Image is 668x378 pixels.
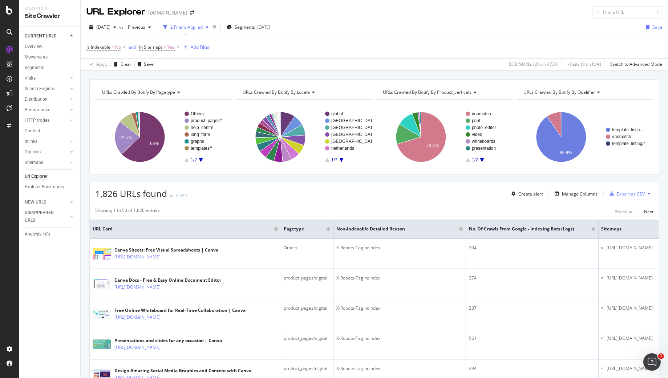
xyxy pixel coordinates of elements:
text: graphs [191,139,204,144]
button: Segments[DATE] [224,21,273,33]
a: Overview [25,43,75,51]
span: 1,826 URLs found [95,188,167,200]
svg: A chart. [376,105,512,169]
div: Canva Sheets: Free Visual Spreadsheets | Canva [114,247,218,253]
div: product_pages/digital [284,305,330,311]
div: and [129,44,136,50]
img: main image [93,279,111,289]
button: Export as CSV [607,188,645,200]
text: [GEOGRAPHIC_DATA] [331,118,377,123]
a: [URL][DOMAIN_NAME] [114,283,161,291]
div: Inlinks [25,138,37,145]
a: Search Engines [25,85,68,93]
a: Movements [25,53,75,61]
a: Inlinks [25,138,68,145]
span: 2025 Sep. 14th [96,24,110,30]
div: [DATE] [257,24,270,30]
div: Analysis Info [25,230,50,238]
span: URL Card [93,226,272,232]
button: Previous [615,207,632,216]
div: X-Robots-Tag noindex [336,275,463,281]
button: Next [644,207,653,216]
text: 1/7 [331,157,337,162]
button: 2 Filters Applied [160,21,211,33]
h4: URLs Crawled By Botify By product_verticals [382,87,507,98]
div: Content [25,127,40,135]
text: [GEOGRAPHIC_DATA] [331,125,377,130]
div: Canva Docs - Free & Easy Online Document Editor [114,277,221,283]
text: 63% [150,141,159,146]
span: URLs Crawled By Botify By product_verticals [383,89,472,95]
div: Movements [25,53,48,61]
text: #nomatch [472,111,491,116]
button: Switch to Advanced Mode [607,59,662,70]
text: help_centre [191,125,214,130]
div: Others_ [284,245,330,251]
div: Add Filter [191,44,210,50]
text: whiteboards [471,139,495,144]
h4: URLs Crawled By Botify By locale [241,87,366,98]
text: netherlands [331,146,354,151]
div: Next [644,209,653,215]
div: Save [652,24,662,30]
a: Outlinks [25,148,68,156]
a: Url Explorer [25,173,75,180]
button: [DATE] [86,21,119,33]
div: HTTP Codes [25,117,49,124]
div: product_pages/digital [284,335,330,342]
a: Sitemaps [25,159,68,166]
img: main image [93,248,111,260]
a: Performance [25,106,68,114]
button: Create alert [509,188,543,200]
span: Previous [125,24,145,30]
li: [URL][DOMAIN_NAME] [607,335,656,342]
button: Previous [125,21,154,33]
div: Create alert [518,191,543,197]
div: Manage Columns [562,191,598,197]
text: #nomatch [612,134,631,139]
div: Presentations and slides for any occasion | Canva [114,337,222,344]
div: A chart. [95,105,231,169]
span: = [164,44,166,50]
text: 90.4% [560,150,572,155]
div: Analytics [25,6,74,12]
span: URLs Crawled By Botify By pagetype [102,89,175,95]
div: 2 Filters Applied [170,24,203,30]
div: - Visits ( 0 on N/A ) [568,61,601,67]
span: pagetype [284,226,316,232]
a: [URL][DOMAIN_NAME] [114,253,161,261]
a: Content [25,127,75,135]
div: Distribution [25,96,48,103]
text: long_form [191,132,210,137]
span: No [115,42,121,52]
svg: A chart. [517,105,652,169]
a: DISAPPEARED URLS [25,209,68,224]
div: Sitemaps [25,159,43,166]
div: Switch to Advanced Mode [610,61,662,67]
li: [URL][DOMAIN_NAME] [607,275,656,281]
div: 274 [469,275,595,281]
h4: URLs Crawled By Botify By qualifier [522,87,647,98]
button: Save [135,59,154,70]
button: Clear [111,59,131,70]
text: template_listin… [612,127,644,132]
text: template_listing/* [612,141,645,146]
span: URLs Crawled By Botify By qualifier [523,89,595,95]
button: Save [643,21,662,33]
li: [URL][DOMAIN_NAME] [607,365,656,372]
span: Is Indexable [86,44,110,50]
span: = [112,44,114,50]
text: [GEOGRAPHIC_DATA] [331,132,377,137]
text: global [331,111,343,116]
a: NEW URLS [25,198,68,206]
div: URL Explorer [86,6,145,18]
text: Others_ [191,111,206,116]
div: Export as CSV [617,191,645,197]
text: presentation [472,146,496,151]
h4: URLs Crawled By Botify By pagetype [101,87,226,98]
div: X-Robots-Tag noindex [336,245,463,251]
a: Analysis Info [25,230,75,238]
div: Free Online Whiteboard for Real-Time Collaboration | Canva [114,307,246,314]
span: No. of Crawls from Google - Indexing Bots (Logs) [469,226,580,232]
a: Distribution [25,96,68,103]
